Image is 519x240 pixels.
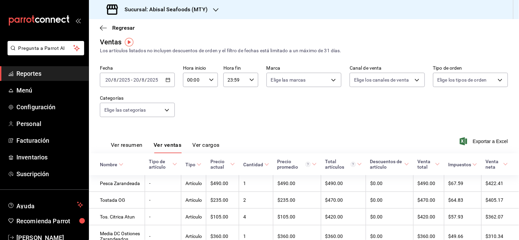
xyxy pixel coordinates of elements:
[206,175,239,192] td: $490.00
[243,162,269,167] span: Cantidad
[366,192,413,209] td: $0.00
[277,159,311,170] div: Precio promedio
[366,175,413,192] td: $0.00
[417,159,440,170] span: Venta total
[210,159,229,170] div: Precio actual
[354,76,409,83] span: Elige los canales de venta
[417,159,434,170] div: Venta total
[239,175,273,192] td: 1
[16,201,74,209] span: Ayuda
[273,192,321,209] td: $235.00
[210,159,235,170] span: Precio actual
[104,107,146,113] span: Elige las categorías
[306,162,311,167] svg: Precio promedio = Total artículos / cantidad
[181,209,206,225] td: Artículo
[18,45,74,52] span: Pregunta a Parrot AI
[273,209,321,225] td: $105.00
[433,66,508,71] label: Tipo de orden
[481,192,519,209] td: $405.17
[448,162,471,167] div: Impuestos
[145,192,181,209] td: -
[100,37,122,47] div: Ventas
[75,18,81,23] button: open_drawer_menu
[206,192,239,209] td: $235.00
[119,77,130,83] input: ----
[413,175,444,192] td: $490.00
[145,175,181,192] td: -
[117,77,119,83] span: /
[277,159,317,170] span: Precio promedio
[8,41,84,55] button: Pregunta a Parrot AI
[100,66,175,71] label: Fecha
[321,192,366,209] td: $470.00
[185,162,195,167] div: Tipo
[131,77,132,83] span: -
[438,76,487,83] span: Elige los tipos de orden
[370,159,403,170] div: Descuentos de artículo
[16,102,83,112] span: Configuración
[444,192,481,209] td: $64.83
[100,47,508,54] div: Los artículos listados no incluyen descuentos de orden y el filtro de fechas está limitado a un m...
[366,209,413,225] td: $0.00
[100,96,175,101] label: Categorías
[111,142,143,153] button: Ver resumen
[271,76,306,83] span: Elige las marcas
[113,77,117,83] input: --
[125,38,133,46] img: Tooltip marker
[185,162,202,167] span: Tipo
[193,142,220,153] button: Ver cargos
[223,66,258,71] label: Hora fin
[5,50,84,57] a: Pregunta a Parrot AI
[273,175,321,192] td: $490.00
[139,77,141,83] span: /
[145,77,147,83] span: /
[149,159,177,170] span: Tipo de artículo
[100,162,117,167] div: Nombre
[16,216,83,226] span: Recomienda Parrot
[481,175,519,192] td: $422.41
[413,192,444,209] td: $470.00
[413,209,444,225] td: $420.00
[448,162,477,167] span: Impuestos
[267,66,341,71] label: Marca
[183,66,218,71] label: Hora inicio
[350,66,425,71] label: Canal de venta
[149,159,171,170] div: Tipo de artículo
[461,137,508,145] button: Exportar a Excel
[16,169,83,179] span: Suscripción
[325,159,362,170] span: Total artículos
[105,77,111,83] input: --
[119,5,208,14] h3: Sucursal: Abisal Seafoods (MTY)
[351,162,356,167] svg: El total artículos considera cambios de precios en los artículos así como costos adicionales por ...
[112,25,135,31] span: Regresar
[485,159,508,170] span: Venta neta
[16,153,83,162] span: Inventarios
[444,175,481,192] td: $67.59
[16,86,83,95] span: Menú
[16,119,83,128] span: Personal
[111,77,113,83] span: /
[181,192,206,209] td: Artículo
[481,209,519,225] td: $362.07
[325,159,356,170] div: Total artículos
[321,175,366,192] td: $490.00
[485,159,502,170] div: Venta neta
[154,142,182,153] button: Ver ventas
[444,209,481,225] td: $57.93
[89,192,145,209] td: Tostada OG
[142,77,145,83] input: --
[321,209,366,225] td: $420.00
[147,77,159,83] input: ----
[239,192,273,209] td: 2
[89,209,145,225] td: Tos. Citrica Atun
[243,162,263,167] div: Cantidad
[370,159,409,170] span: Descuentos de artículo
[16,69,83,78] span: Reportes
[111,142,220,153] div: navigation tabs
[16,136,83,145] span: Facturación
[133,77,139,83] input: --
[239,209,273,225] td: 4
[89,175,145,192] td: Pesca Zarandeada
